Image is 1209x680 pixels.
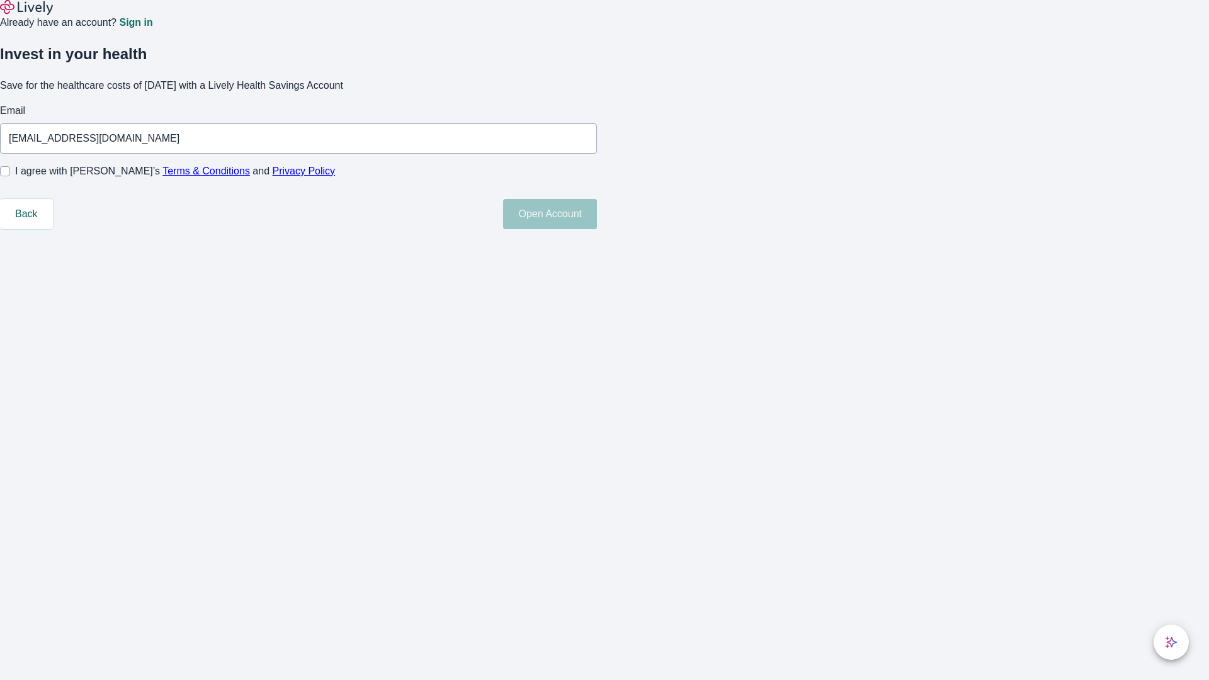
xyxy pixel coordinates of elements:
a: Terms & Conditions [162,166,250,176]
button: chat [1154,625,1189,660]
a: Privacy Policy [273,166,336,176]
svg: Lively AI Assistant [1165,636,1178,649]
a: Sign in [119,18,152,28]
span: I agree with [PERSON_NAME]’s and [15,164,335,179]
